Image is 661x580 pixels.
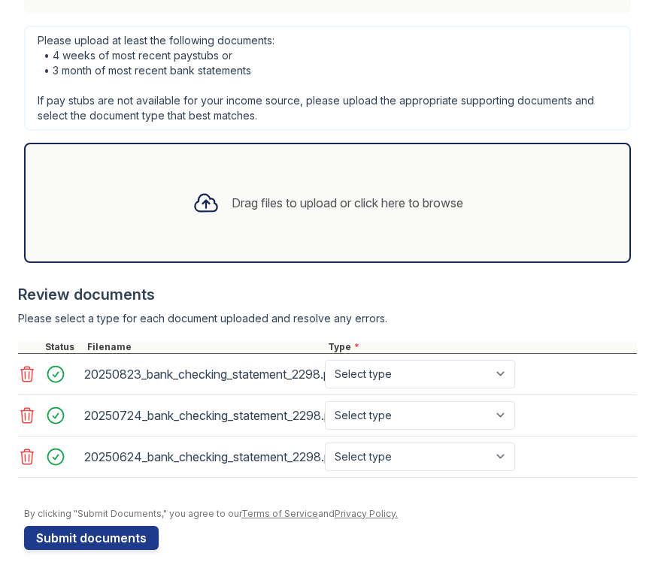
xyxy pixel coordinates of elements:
div: Please upload at least the following documents: • 4 weeks of most recent paystubs or • 3 month of... [24,26,631,131]
div: 20250724_bank_checking_statement_2298.pdf [84,403,319,427]
a: Terms of Service [241,508,318,519]
div: Drag files to upload or click here to browse [232,194,463,212]
div: Review documents [18,284,637,305]
div: Please select a type for each document uploaded and resolve any errors. [18,311,637,326]
a: Privacy Policy. [335,508,398,519]
div: Type [325,341,637,353]
div: By clicking "Submit Documents," you agree to our and [24,508,637,520]
div: 20250823_bank_checking_statement_2298.pdf [84,362,319,386]
div: Filename [84,341,325,353]
button: Submit documents [24,526,159,550]
div: Status [42,341,84,353]
div: 20250624_bank_checking_statement_2298.pdf [84,445,319,469]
